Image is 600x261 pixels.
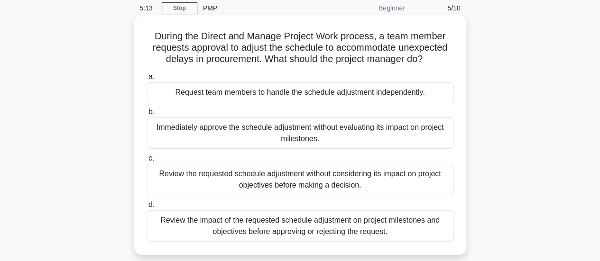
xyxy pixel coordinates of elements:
[147,210,454,242] div: Review the impact of the requested schedule adjustment on project milestones and objectives befor...
[148,72,155,81] span: a.
[148,200,155,208] span: d.
[162,2,197,14] a: Stop
[147,117,454,149] div: Immediately approve the schedule adjustment without evaluating its impact on project milestones.
[148,108,155,116] span: b.
[146,30,455,65] h5: During the Direct and Manage Project Work process, a team member requests approval to adjust the ...
[148,154,154,162] span: c.
[147,82,454,102] div: Request team members to handle the schedule adjustment independently.
[147,164,454,195] div: Review the requested schedule adjustment without considering its impact on project objectives bef...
